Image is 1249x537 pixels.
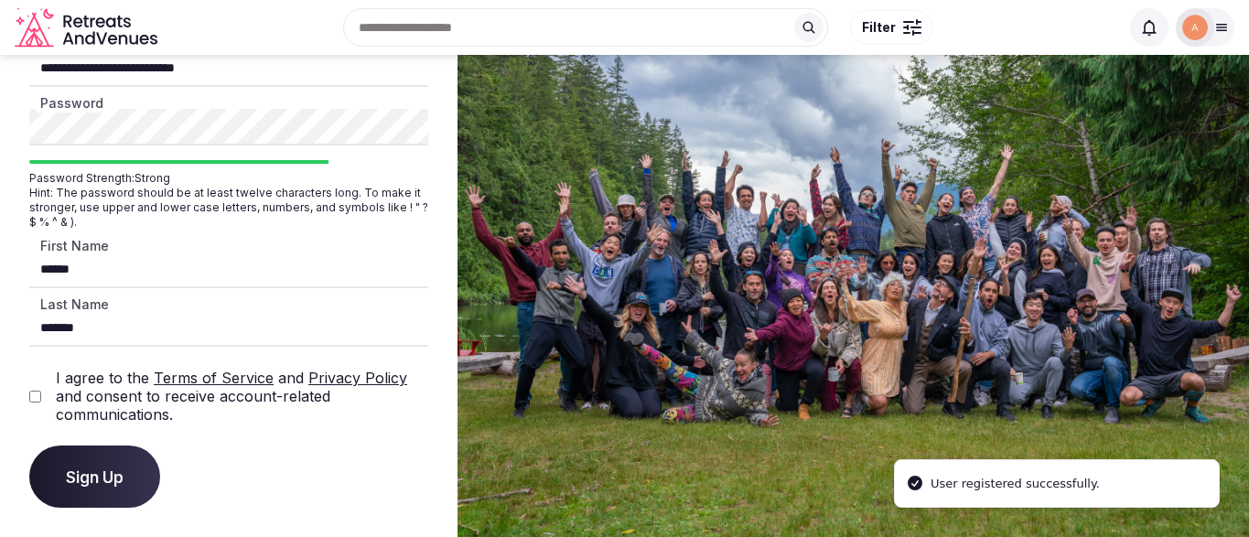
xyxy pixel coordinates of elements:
svg: Retreats and Venues company logo [15,7,161,48]
button: Filter [850,10,933,45]
span: Filter [862,18,896,37]
button: Sign Up [29,446,160,508]
span: Hint: The password should be at least twelve characters long. To make it stronger, use upper and ... [29,186,428,230]
span: Sign Up [66,467,124,486]
a: Visit the homepage [15,7,161,48]
a: Privacy Policy [308,369,407,387]
div: User registered successfully. [931,475,1100,493]
span: Password Strength: Strong [29,171,428,186]
img: artfarm.movie.ranch [1182,15,1208,40]
a: Terms of Service [154,369,274,387]
label: I agree to the and and consent to receive account-related communications. [56,369,428,424]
